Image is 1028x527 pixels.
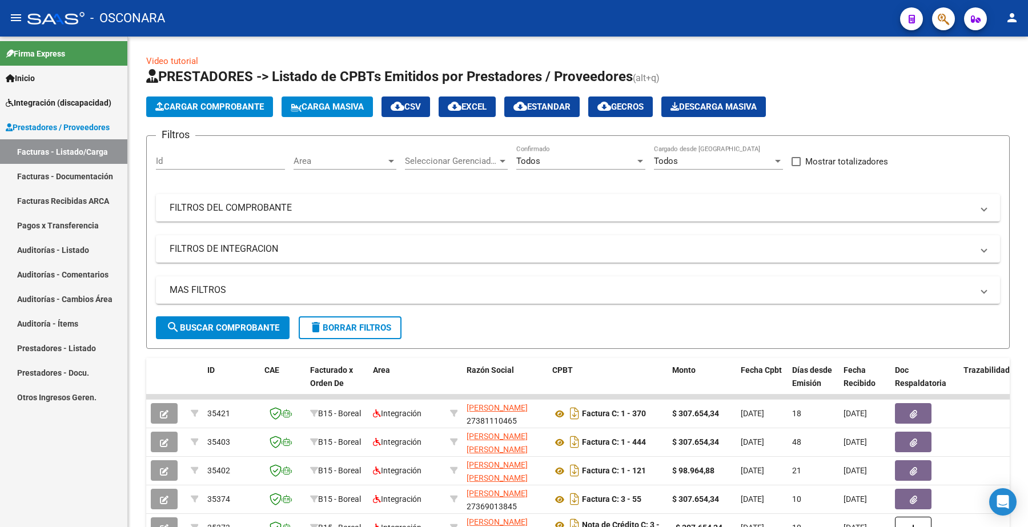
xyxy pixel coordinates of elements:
[306,358,368,408] datatable-header-cell: Facturado x Orden De
[741,409,764,418] span: [DATE]
[405,156,497,166] span: Seleccionar Gerenciador
[582,466,646,476] strong: Factura C: 1 - 121
[552,365,573,375] span: CPBT
[373,494,421,504] span: Integración
[318,437,361,446] span: B15 - Boreal
[741,365,782,375] span: Fecha Cpbt
[805,155,888,168] span: Mostrar totalizadores
[567,433,582,451] i: Descargar documento
[309,320,323,334] mat-icon: delete
[146,56,198,66] a: Video tutorial
[467,432,528,454] span: [PERSON_NAME] [PERSON_NAME]
[672,494,719,504] strong: $ 307.654,34
[207,437,230,446] span: 35403
[373,437,421,446] span: Integración
[588,96,653,117] button: Gecros
[633,73,660,83] span: (alt+q)
[156,276,1000,304] mat-expansion-panel-header: MAS FILTROS
[959,358,1027,408] datatable-header-cell: Trazabilidad
[207,466,230,475] span: 35402
[844,365,876,388] span: Fecha Recibido
[467,430,543,454] div: 27380009744
[567,490,582,508] i: Descargar documento
[373,466,421,475] span: Integración
[513,99,527,113] mat-icon: cloud_download
[844,466,867,475] span: [DATE]
[741,466,764,475] span: [DATE]
[895,365,946,388] span: Doc Respaldatoria
[448,99,461,113] mat-icon: cloud_download
[672,466,714,475] strong: $ 98.964,88
[597,99,611,113] mat-icon: cloud_download
[741,437,764,446] span: [DATE]
[207,494,230,504] span: 35374
[6,72,35,85] span: Inicio
[467,458,543,482] div: 27390238210
[792,466,801,475] span: 21
[170,243,973,255] mat-panel-title: FILTROS DE INTEGRACION
[788,358,839,408] datatable-header-cell: Días desde Emisión
[668,358,736,408] datatable-header-cell: Monto
[294,156,386,166] span: Area
[467,460,528,482] span: [PERSON_NAME] [PERSON_NAME]
[6,96,111,109] span: Integración (discapacidad)
[467,403,528,412] span: [PERSON_NAME]
[844,409,867,418] span: [DATE]
[391,102,421,112] span: CSV
[318,409,361,418] span: B15 - Boreal
[792,494,801,504] span: 10
[597,102,644,112] span: Gecros
[6,121,110,134] span: Prestadores / Proveedores
[672,437,719,446] strong: $ 307.654,34
[467,489,528,498] span: [PERSON_NAME]
[203,358,260,408] datatable-header-cell: ID
[963,365,1010,375] span: Trazabilidad
[670,102,757,112] span: Descarga Masiva
[844,437,867,446] span: [DATE]
[467,401,543,425] div: 27381110465
[792,437,801,446] span: 48
[890,358,959,408] datatable-header-cell: Doc Respaldatoria
[156,194,1000,222] mat-expansion-panel-header: FILTROS DEL COMPROBANTE
[291,102,364,112] span: Carga Masiva
[582,409,646,419] strong: Factura C: 1 - 370
[264,365,279,375] span: CAE
[844,494,867,504] span: [DATE]
[661,96,766,117] button: Descarga Masiva
[373,365,390,375] span: Area
[736,358,788,408] datatable-header-cell: Fecha Cpbt
[309,323,391,333] span: Borrar Filtros
[156,235,1000,263] mat-expansion-panel-header: FILTROS DE INTEGRACION
[373,409,421,418] span: Integración
[582,495,641,504] strong: Factura C: 3 - 55
[156,316,290,339] button: Buscar Comprobante
[462,358,548,408] datatable-header-cell: Razón Social
[166,323,279,333] span: Buscar Comprobante
[513,102,571,112] span: Estandar
[155,102,264,112] span: Cargar Comprobante
[567,404,582,423] i: Descargar documento
[382,96,430,117] button: CSV
[661,96,766,117] app-download-masive: Descarga masiva de comprobantes (adjuntos)
[567,461,582,480] i: Descargar documento
[90,6,165,31] span: - OSCONARA
[299,316,401,339] button: Borrar Filtros
[166,320,180,334] mat-icon: search
[282,96,373,117] button: Carga Masiva
[9,11,23,25] mat-icon: menu
[170,284,973,296] mat-panel-title: MAS FILTROS
[207,409,230,418] span: 35421
[582,438,646,447] strong: Factura C: 1 - 444
[467,487,543,511] div: 27369013845
[318,494,361,504] span: B15 - Boreal
[792,365,832,388] span: Días desde Emisión
[467,517,528,526] span: [PERSON_NAME]
[467,365,514,375] span: Razón Social
[989,488,1017,516] div: Open Intercom Messenger
[504,96,580,117] button: Estandar
[516,156,540,166] span: Todos
[792,409,801,418] span: 18
[672,409,719,418] strong: $ 307.654,34
[448,102,487,112] span: EXCEL
[368,358,445,408] datatable-header-cell: Area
